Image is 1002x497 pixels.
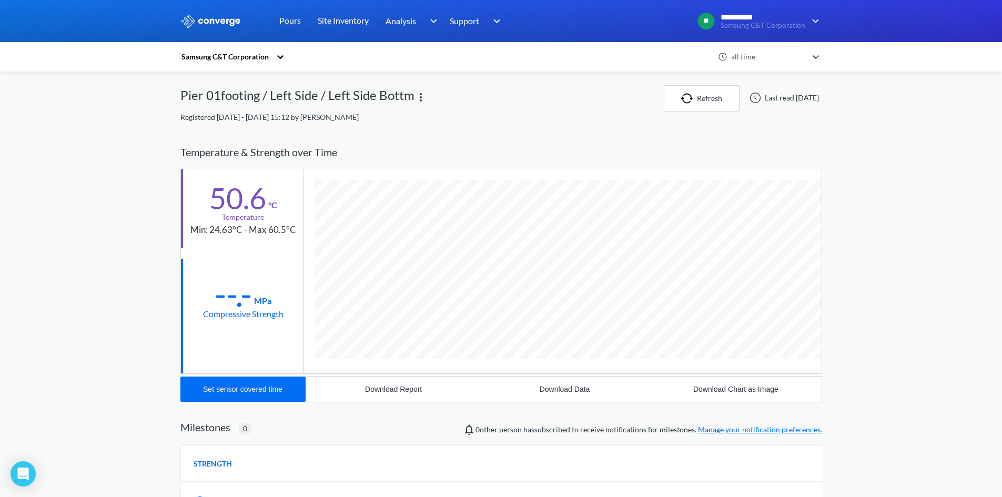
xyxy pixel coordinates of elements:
button: Download Chart as Image [650,377,821,402]
div: Min: 24.63°C - Max 60.5°C [190,223,296,237]
img: more.svg [414,91,427,104]
span: Registered [DATE] - [DATE] 15:12 by [PERSON_NAME] [180,113,359,121]
span: person has subscribed to receive notifications for milestones. [475,424,822,435]
img: logo_ewhite.svg [180,14,241,28]
div: Last read [DATE] [744,92,822,104]
span: Samsung C&T Corporation [721,22,805,29]
img: icon-clock.svg [718,52,727,62]
div: Download Chart as Image [693,385,778,393]
div: Pier 01footing / Left Side / Left Side Bottm [180,85,414,111]
button: Download Report [308,377,479,402]
div: Temperature & Strength over Time [180,136,822,169]
img: downArrow.svg [805,15,822,27]
span: 0 [243,423,247,434]
button: Download Data [479,377,650,402]
div: Compressive Strength [203,307,284,320]
button: Set sensor covered time [180,377,306,402]
div: Download Report [365,385,422,393]
button: Refresh [664,85,740,111]
div: --.- [215,281,252,307]
span: Support [450,14,479,27]
img: icon-refresh.svg [681,93,697,104]
span: Analysis [386,14,416,27]
span: 0 other [475,425,498,434]
div: Download Data [540,385,590,393]
div: 50.6 [209,185,266,211]
div: Set sensor covered time [203,385,282,393]
a: Manage your notification preferences. [698,425,822,434]
img: downArrow.svg [487,15,503,27]
div: Open Intercom Messenger [11,461,36,486]
img: notifications-icon.svg [463,423,475,436]
div: Temperature [222,211,264,223]
div: Samsung C&T Corporation [180,51,271,63]
div: all time [728,51,807,63]
span: STRENGTH [194,458,232,470]
h2: Milestones [180,421,230,433]
img: downArrow.svg [423,15,440,27]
